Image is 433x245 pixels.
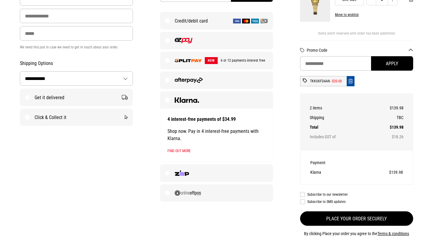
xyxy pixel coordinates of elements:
[175,38,192,43] img: EZPAY
[371,113,404,122] td: TBC
[175,59,202,62] img: SPLITPAY
[310,122,371,132] th: Total
[175,190,201,196] img: Online EFTPOS
[307,48,413,53] button: Promo Code
[347,76,355,86] button: Remove code
[371,56,413,71] button: Apply
[310,132,371,142] th: Includes GST of
[175,78,203,83] img: Afterpay
[310,79,330,84] div: TKK0XFD4AN
[371,122,404,132] td: $139.98
[371,132,404,142] td: $18.26
[20,72,133,85] select: Country
[160,12,273,29] label: Credit/debit card
[167,128,266,142] p: Shop now. Pay in 4 interest-free payments with Klarna.
[330,13,359,17] button: Move to wishlist
[377,231,409,236] a: Terms & conditions
[310,158,358,167] th: Payment
[20,44,133,51] p: We need this just in case we need to get in touch about your order.
[300,211,413,226] button: Place your order securely
[20,109,133,126] label: Click & Collect it
[20,60,133,66] h2: Shipping Options
[310,103,371,113] th: 2 items
[310,113,371,122] th: Shipping
[300,192,413,197] label: Subscribe to our newsletter
[371,103,404,113] td: $139.98
[331,79,342,84] div: -$20.00
[167,149,191,153] a: Find out more
[300,230,413,237] p: By clicking Place your order you agree to the
[300,31,413,40] div: Items aren't reserved until order has been submitted
[251,19,259,23] img: American Express
[358,167,403,177] td: $139.98
[260,19,268,23] img: Q Card
[218,58,265,63] span: 6 or 12 payments interest free
[242,19,250,23] img: Mastercard
[5,2,23,20] button: Open LiveChat chat widget
[300,199,413,204] label: Subscribe to SMS updates
[167,116,236,122] strong: 4 interest-free payments of $34.99
[20,26,133,41] input: Phone
[175,170,189,176] img: Zip
[20,89,133,106] label: Get it delivered
[310,167,358,177] th: Klarna
[205,57,218,64] span: NEW
[20,9,133,23] input: Email Address
[233,19,241,23] img: Visa
[175,97,199,103] img: Klarna
[300,56,413,71] input: Promo Code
